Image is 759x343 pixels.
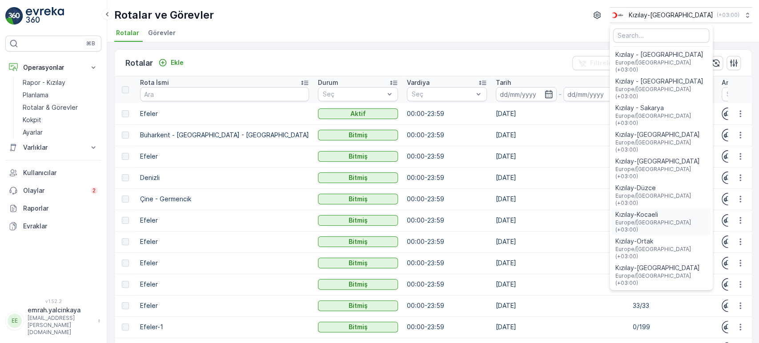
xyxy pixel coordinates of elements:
button: Bitmiş [318,194,398,204]
p: 00:00-23:59 [407,323,487,331]
p: Rotalar ve Görevler [114,8,214,22]
td: [DATE] [491,146,628,167]
img: k%C4%B1z%C4%B1lay_D5CCths.png [610,10,625,20]
button: Ekle [155,57,187,68]
td: [DATE] [491,252,628,274]
a: Planlama [19,89,101,101]
a: Rapor - Kızılay [19,76,101,89]
button: Filtreleri temizle [572,56,647,70]
p: Bitmiş [349,259,368,267]
span: Kızılay-[GEOGRAPHIC_DATA] [615,263,707,272]
p: Efeler [140,216,309,225]
a: Kokpit [19,114,101,126]
p: Buharkent - [GEOGRAPHIC_DATA] - [GEOGRAPHIC_DATA] [140,131,309,140]
span: Kızılay - [GEOGRAPHIC_DATA] [615,77,707,86]
p: Kızılay-[GEOGRAPHIC_DATA] [629,11,713,20]
span: v 1.52.2 [5,299,101,304]
p: 00:00-23:59 [407,259,487,267]
a: Olaylar2 [5,182,101,199]
input: Ara [140,87,309,101]
button: Bitmiş [318,279,398,290]
p: 00:00-23:59 [407,301,487,310]
span: Kızılay-Ortak [615,237,707,246]
p: Rota İsmi [140,78,169,87]
span: Kızılay - Sakarya [615,104,707,112]
p: 33/33 [633,301,713,310]
img: svg%3e [722,257,734,269]
p: Kullanıcılar [23,168,98,177]
p: Tarih [496,78,511,87]
p: Efeler [140,109,309,118]
p: Vardiya [407,78,430,87]
span: Kızılay-Kocaeli [615,210,707,219]
p: Bitmiş [349,173,368,182]
p: Bitmiş [349,131,368,140]
p: Bitmiş [349,323,368,331]
img: logo [5,7,23,25]
div: Toggle Row Selected [122,323,129,331]
a: Ayarlar [19,126,101,139]
p: [EMAIL_ADDRESS][PERSON_NAME][DOMAIN_NAME] [28,315,93,336]
p: Kokpit [23,116,41,124]
input: Search... [613,28,709,43]
p: Bitmiş [349,216,368,225]
p: 00:00-23:59 [407,195,487,203]
td: [DATE] [491,124,628,146]
p: 00:00-23:59 [407,237,487,246]
span: Kızılay - [GEOGRAPHIC_DATA] [615,50,707,59]
td: [DATE] [491,274,628,295]
img: logo_light-DOdMpM7g.png [26,7,64,25]
p: Planlama [23,91,48,100]
p: - [558,89,562,100]
a: Kullanıcılar [5,164,101,182]
p: Rotalar & Görevler [23,103,78,112]
div: Toggle Row Selected [122,259,129,267]
p: 00:00-23:59 [407,216,487,225]
p: Bitmiş [349,195,368,203]
p: Filtreleri temizle [590,59,641,68]
span: Europe/[GEOGRAPHIC_DATA] (+03:00) [615,166,707,180]
td: [DATE] [491,210,628,231]
button: Bitmiş [318,258,398,268]
p: Efeler [140,237,309,246]
img: svg%3e [722,150,734,163]
span: Europe/[GEOGRAPHIC_DATA] (+03:00) [615,139,707,153]
span: Europe/[GEOGRAPHIC_DATA] (+03:00) [615,246,707,260]
p: 00:00-23:59 [407,173,487,182]
img: svg%3e [722,321,734,333]
span: Kızılay-[GEOGRAPHIC_DATA] [615,157,707,166]
div: Toggle Row Selected [122,132,129,139]
p: Çine - Germencik [140,195,309,203]
p: Durum [318,78,338,87]
div: Toggle Row Selected [122,153,129,160]
td: [DATE] [491,295,628,316]
div: Toggle Row Selected [122,238,129,245]
p: Operasyonlar [23,63,84,72]
input: dd/mm/yyyy [496,87,557,101]
td: [DATE] [491,231,628,252]
p: Evraklar [23,222,98,231]
p: Araç [722,78,735,87]
p: Varlıklar [23,143,84,152]
input: dd/mm/yyyy [563,87,624,101]
a: Evraklar [5,217,101,235]
button: Bitmiş [318,172,398,183]
p: 2 [92,187,96,194]
span: Europe/[GEOGRAPHIC_DATA] (+03:00) [615,219,707,233]
p: 00:00-23:59 [407,280,487,289]
p: Rotalar [125,57,153,69]
span: Kızılay-Düzce [615,183,707,192]
button: Aktif [318,108,398,119]
p: Seç [323,90,384,99]
p: Bitmiş [349,280,368,289]
td: [DATE] [491,103,628,124]
td: [DATE] [491,316,628,338]
p: 0/199 [633,323,713,331]
a: Rotalar & Görevler [19,101,101,114]
button: Varlıklar [5,139,101,156]
p: Seç [412,90,473,99]
td: [DATE] [491,167,628,188]
p: Ekle [171,58,184,67]
p: Rapor - Kızılay [23,78,65,87]
p: Denizli [140,173,309,182]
